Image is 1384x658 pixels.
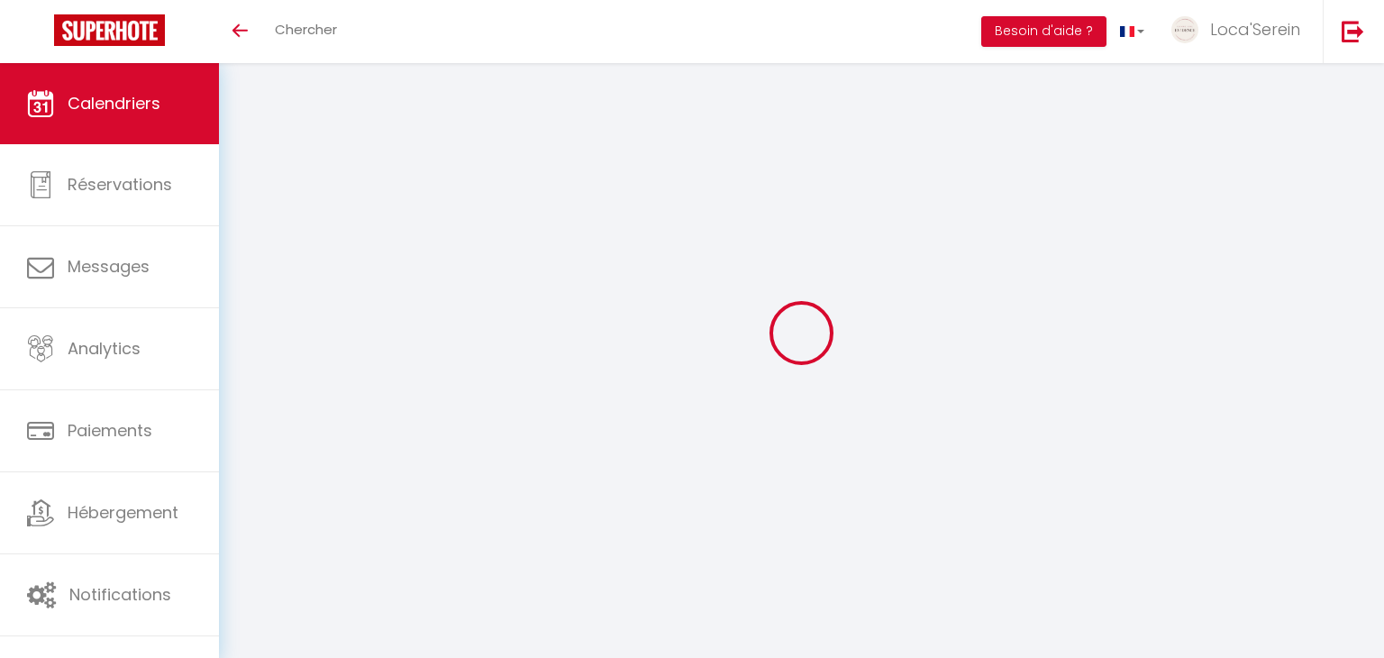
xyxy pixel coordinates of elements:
[275,20,337,39] span: Chercher
[1210,18,1300,41] span: Loca'Serein
[68,173,172,196] span: Réservations
[54,14,165,46] img: Super Booking
[68,501,178,524] span: Hébergement
[1171,16,1198,43] img: ...
[981,16,1106,47] button: Besoin d'aide ?
[68,255,150,278] span: Messages
[1342,20,1364,42] img: logout
[68,337,141,360] span: Analytics
[68,92,160,114] span: Calendriers
[68,419,152,442] span: Paiements
[69,583,171,606] span: Notifications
